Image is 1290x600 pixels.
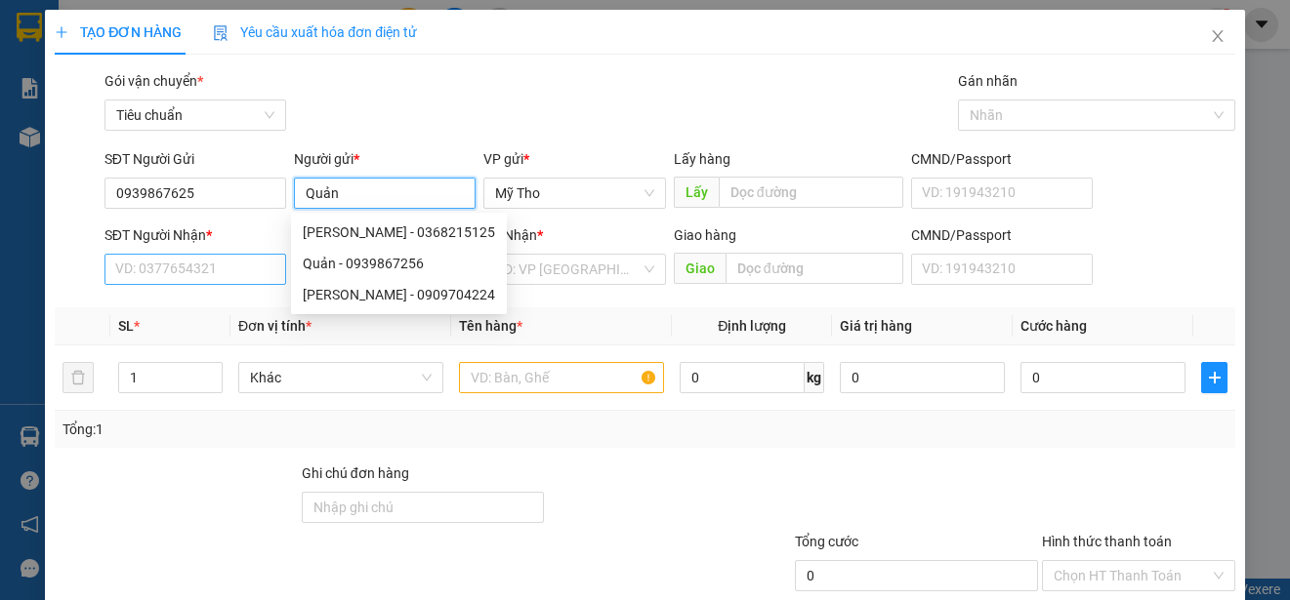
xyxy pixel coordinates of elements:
span: Lấy [674,177,719,208]
span: SL: [257,136,279,154]
span: kiều [151,43,182,61]
label: Hình thức thanh toán [1042,534,1172,549]
td: CC: [149,99,291,125]
button: plus [1201,362,1228,393]
label: Ghi chú đơn hàng [302,465,409,481]
span: plus [55,25,68,39]
div: CMND/Passport [911,148,1093,170]
p: Nhận: [151,21,290,40]
div: Tổng: 1 [62,419,499,440]
p: Gửi từ: [8,21,148,40]
span: Quận 5 [192,21,242,40]
div: Quản - 0939867256 [291,248,507,279]
input: VD: Bàn, Ghế [459,362,664,393]
td: CR: [7,99,150,125]
div: SĐT Người Gửi [104,148,286,170]
div: VP gửi [483,148,665,170]
div: Quảng - 0368215125 [291,217,507,248]
span: plus [1202,370,1227,385]
input: Dọc đường [726,253,903,284]
button: delete [62,362,94,393]
img: icon [213,25,229,41]
span: Cước hàng [1020,318,1087,334]
span: Giao [674,253,726,284]
span: Đơn vị tính [238,318,312,334]
div: quảng - 0909704224 [291,279,507,310]
div: Quản - 0939867256 [303,253,495,274]
span: Giá trị hàng [840,318,912,334]
span: SL [118,318,134,334]
span: Khác [250,363,432,392]
span: 1 [279,134,290,155]
span: 1 - Bọc (vải) [8,136,90,154]
div: CMND/Passport [911,224,1093,246]
span: Mỹ Tho [55,21,107,40]
span: 0378535780 [8,64,96,83]
div: [PERSON_NAME] - 0368215125 [303,221,495,243]
span: Yêu cầu xuất hóa đơn điện tử [213,24,417,40]
span: Tổng cước [795,534,858,549]
span: Gói vận chuyển [104,73,203,89]
span: Mỹ Tho [495,179,653,208]
input: Dọc đường [719,177,903,208]
span: Tên hàng [459,318,522,334]
span: VP Nhận [483,227,537,243]
span: Lấy hàng [674,151,730,167]
span: Giao hàng [674,227,736,243]
span: kg [805,362,824,393]
span: Quốc [8,43,44,61]
span: Định lượng [718,318,786,334]
div: Người gửi [294,148,476,170]
label: Gán nhãn [958,73,1018,89]
span: close [1210,28,1226,44]
span: 0777212039 [151,64,239,83]
span: Tiêu chuẩn [116,100,274,130]
div: [PERSON_NAME] - 0909704224 [303,284,495,305]
span: 0 [175,102,184,121]
span: TẠO ĐƠN HÀNG [55,24,182,40]
div: SĐT Người Nhận [104,224,286,246]
input: 0 [840,362,1005,393]
button: Close [1190,10,1245,64]
span: 20.000 [31,102,80,121]
input: Ghi chú đơn hàng [302,492,545,523]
